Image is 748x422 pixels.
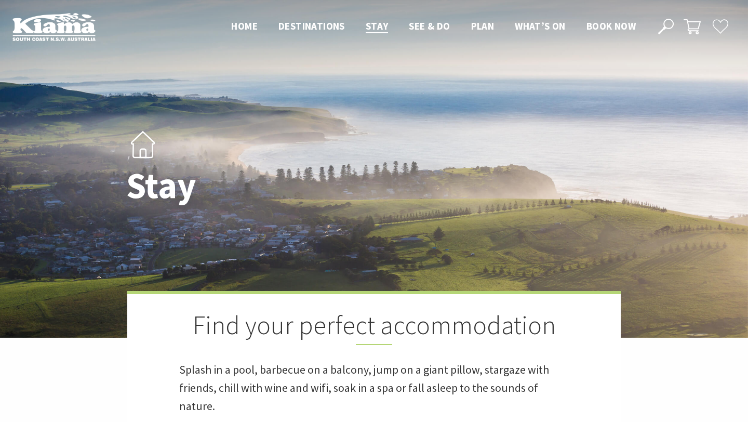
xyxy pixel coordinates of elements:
[586,20,636,32] span: Book now
[12,12,96,41] img: Kiama Logo
[366,20,389,32] span: Stay
[126,166,420,206] h1: Stay
[515,20,566,32] span: What’s On
[278,20,345,32] span: Destinations
[221,18,646,35] nav: Main Menu
[471,20,495,32] span: Plan
[179,361,569,416] p: Splash in a pool, barbecue on a balcony, jump on a giant pillow, stargaze with friends, chill wit...
[231,20,258,32] span: Home
[409,20,450,32] span: See & Do
[179,310,569,345] h2: Find your perfect accommodation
